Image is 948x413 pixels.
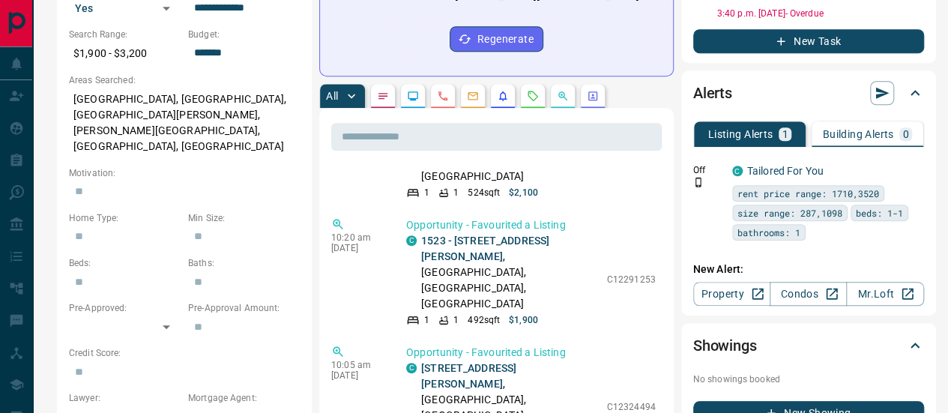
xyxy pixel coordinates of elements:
p: 10:05 am [331,360,384,370]
p: Areas Searched: [69,73,300,87]
div: condos.ca [732,166,743,176]
p: Opportunity - Favourited a Listing [406,217,656,233]
p: $1,900 - $3,200 [69,41,181,66]
div: condos.ca [406,235,417,246]
p: Motivation: [69,166,300,180]
p: No showings booked [693,373,924,386]
p: New Alert: [693,262,924,277]
p: Opportunity - Favourited a Listing [406,345,656,361]
a: Condos [770,282,847,306]
svg: Push Notification Only [693,177,704,187]
p: Building Alerts [822,129,893,139]
div: condos.ca [406,363,417,373]
p: Off [693,163,723,177]
svg: Requests [527,90,539,102]
svg: Calls [437,90,449,102]
p: , [GEOGRAPHIC_DATA], [GEOGRAPHIC_DATA], [GEOGRAPHIC_DATA] [421,233,600,312]
h2: Showings [693,334,757,358]
p: Baths: [188,256,300,270]
a: 1523 - [STREET_ADDRESS][PERSON_NAME] [421,235,549,262]
p: 10:20 am [331,232,384,243]
span: rent price range: 1710,3520 [737,186,879,201]
p: Mortgage Agent: [188,391,300,405]
p: Pre-Approved: [69,301,181,315]
span: size range: 287,1098 [737,205,842,220]
div: Alerts [693,75,924,111]
p: Min Size: [188,211,300,225]
a: [STREET_ADDRESS][PERSON_NAME] [421,362,516,390]
p: $1,900 [509,313,538,327]
p: 1 [424,186,429,199]
svg: Lead Browsing Activity [407,90,419,102]
p: C12291253 [607,273,656,286]
svg: Listing Alerts [497,90,509,102]
p: Credit Score: [69,346,300,360]
p: Budget: [188,28,300,41]
button: Regenerate [450,26,543,52]
p: $2,100 [509,186,538,199]
p: 524 sqft [468,186,500,199]
button: New Task [693,29,924,53]
a: Property [693,282,770,306]
p: 1 [453,313,459,327]
p: 0 [902,129,908,139]
a: Tailored For You [747,165,824,177]
p: 1 [453,186,459,199]
svg: Opportunities [557,90,569,102]
p: Search Range: [69,28,181,41]
div: Showings [693,328,924,364]
p: 492 sqft [468,313,500,327]
svg: Agent Actions [587,90,599,102]
p: Pre-Approval Amount: [188,301,300,315]
p: [GEOGRAPHIC_DATA], [GEOGRAPHIC_DATA], [GEOGRAPHIC_DATA][PERSON_NAME], [PERSON_NAME][GEOGRAPHIC_DA... [69,87,300,159]
p: [DATE] [331,370,384,381]
svg: Notes [377,90,389,102]
span: beds: 1-1 [856,205,903,220]
p: 1 [424,313,429,327]
a: Mr.Loft [846,282,923,306]
p: [DATE] [331,243,384,253]
p: All [326,91,338,101]
span: bathrooms: 1 [737,225,800,240]
p: Listing Alerts [708,129,773,139]
p: 1 [782,129,788,139]
p: Home Type: [69,211,181,225]
svg: Emails [467,90,479,102]
p: Beds: [69,256,181,270]
p: Lawyer: [69,391,181,405]
h2: Alerts [693,81,732,105]
p: 3:40 p.m. [DATE] - Overdue [717,7,924,20]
